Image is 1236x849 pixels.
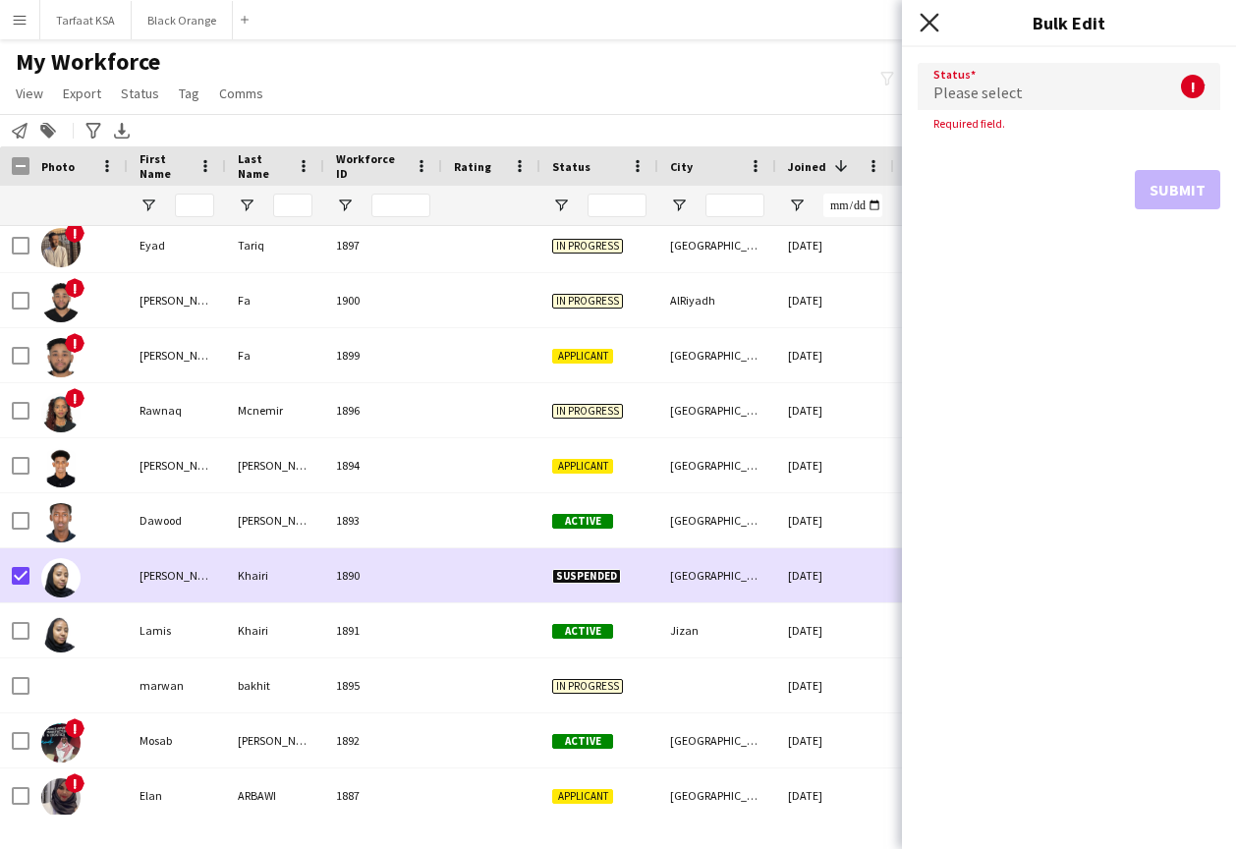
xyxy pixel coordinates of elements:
input: Joined Filter Input [823,194,882,217]
div: Lamis [128,603,226,657]
button: Open Filter Menu [140,197,157,214]
img: Elan ARBAWI [41,778,81,818]
div: [DATE] [776,383,894,437]
span: Required field. [918,116,1021,131]
app-action-btn: Advanced filters [82,119,105,142]
button: Open Filter Menu [238,197,255,214]
div: 1899 [324,328,442,382]
div: [DATE] [776,713,894,767]
div: [GEOGRAPHIC_DATA] [658,218,776,272]
div: Fa [226,273,324,327]
div: [PERSON_NAME] [128,548,226,602]
button: Open Filter Menu [336,197,354,214]
span: Photo [41,159,75,174]
a: View [8,81,51,106]
span: ! [65,718,84,738]
div: 1896 [324,383,442,437]
span: My Workforce [16,47,160,77]
span: In progress [552,294,623,309]
input: Workforce ID Filter Input [371,194,430,217]
div: [DATE] [776,658,894,712]
div: marwan [128,658,226,712]
div: [DATE] [776,493,894,547]
div: [GEOGRAPHIC_DATA] [658,328,776,382]
img: Eyad Tariq [41,228,81,267]
span: Workforce ID [336,151,407,181]
span: Active [552,514,613,529]
span: Active [552,624,613,639]
input: City Filter Input [705,194,764,217]
span: ! [65,223,84,243]
input: Status Filter Input [588,194,646,217]
span: Applicant [552,789,613,804]
input: First Name Filter Input [175,194,214,217]
span: ! [65,773,84,793]
div: 1892 [324,713,442,767]
span: Active [552,734,613,749]
div: [DATE] [776,273,894,327]
div: 1900 [324,273,442,327]
div: Tariq [226,218,324,272]
a: Status [113,81,167,106]
input: Last Name Filter Input [273,194,312,217]
div: Khairi [226,548,324,602]
img: Dawood Mustafa [41,503,81,542]
a: Tag [171,81,207,106]
div: bakhit [226,658,324,712]
span: Export [63,85,101,102]
button: Open Filter Menu [552,197,570,214]
span: In progress [552,239,623,254]
div: [PERSON_NAME] [128,438,226,492]
span: Joined [788,159,826,174]
div: [DATE] [776,218,894,272]
button: Black Orange [132,1,233,39]
a: Export [55,81,109,106]
div: [GEOGRAPHIC_DATA] [658,438,776,492]
button: Tarfaat KSA [40,1,132,39]
div: [DATE] [776,603,894,657]
img: Ramiz Fa [41,283,81,322]
span: Status [552,159,590,174]
span: Please select [933,83,1023,102]
button: Open Filter Menu [670,197,688,214]
div: [GEOGRAPHIC_DATA] [658,713,776,767]
app-action-btn: Notify workforce [8,119,31,142]
img: Lamis bahaeldin Mohamed sharif Khairi [41,558,81,597]
app-action-btn: Export XLSX [110,119,134,142]
img: Rawnaq Mcnemir [41,393,81,432]
div: 1890 [324,548,442,602]
div: Eyad [128,218,226,272]
div: [GEOGRAPHIC_DATA] [658,548,776,602]
div: [GEOGRAPHIC_DATA] [658,768,776,822]
div: [GEOGRAPHIC_DATA] [658,493,776,547]
div: Mosab [128,713,226,767]
div: 1887 [324,768,442,822]
div: [PERSON_NAME] [226,438,324,492]
div: [DATE] [776,548,894,602]
div: Dawood [128,493,226,547]
div: 1894 [324,438,442,492]
span: In progress [552,404,623,419]
span: Suspended [552,569,621,584]
span: In progress [552,679,623,694]
div: 1897 [324,218,442,272]
img: Ramiz Fa [41,338,81,377]
div: Mcnemir [226,383,324,437]
div: 1895 [324,658,442,712]
span: ! [65,388,84,408]
div: Elan [128,768,226,822]
div: AlRiyadh [658,273,776,327]
div: Fa [226,328,324,382]
span: Status [121,85,159,102]
div: [PERSON_NAME] [128,273,226,327]
span: Last Name [238,151,289,181]
div: [DATE] [776,768,894,822]
div: [DATE] [776,328,894,382]
img: Mosab Omar [41,723,81,763]
span: ! [65,278,84,298]
a: Comms [211,81,271,106]
span: ! [65,333,84,353]
span: First Name [140,151,191,181]
div: [PERSON_NAME] [226,493,324,547]
div: 1891 [324,603,442,657]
